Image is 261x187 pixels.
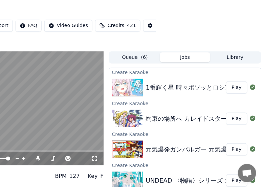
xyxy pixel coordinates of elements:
[210,52,260,62] button: Library
[156,22,175,29] div: Settings
[143,20,179,32] button: Settings
[108,22,124,29] span: Credits
[109,68,261,76] div: Create Karaoke
[101,172,104,180] div: F
[109,161,261,169] div: Create Karaoke
[109,99,261,107] div: Create Karaoke
[226,81,247,94] button: Play
[95,20,140,32] button: Credits421
[226,143,247,156] button: Play
[109,130,261,138] div: Create Karaoke
[88,172,98,180] div: Key
[226,174,247,187] button: Play
[141,54,148,61] span: ( 6 )
[55,172,67,180] div: BPM
[226,113,247,125] button: Play
[16,20,42,32] button: FAQ
[146,114,227,123] div: 約束の場所へ カレイドスター
[44,20,92,32] button: Video Guides
[110,52,160,62] button: Queue
[238,164,256,182] a: チャットを開く
[160,52,210,62] button: Jobs
[69,172,80,180] div: 127
[127,22,136,29] span: 421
